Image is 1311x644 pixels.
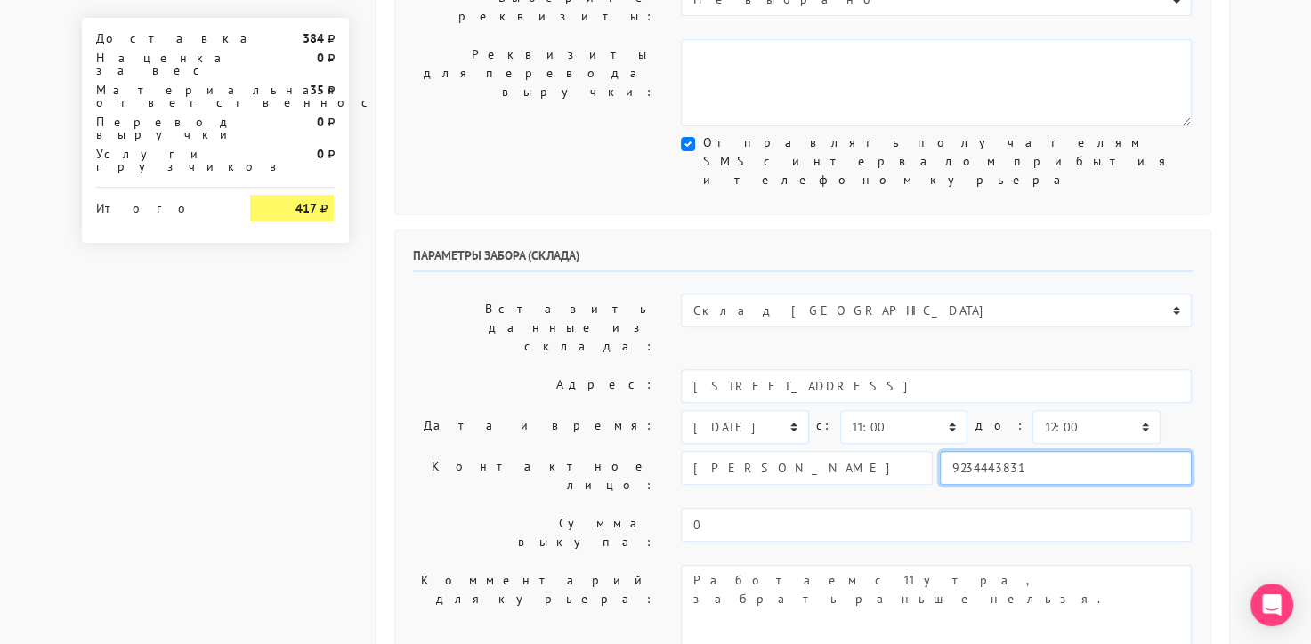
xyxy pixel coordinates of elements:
label: Вставить данные из склада: [400,294,668,362]
h6: Параметры забора (склада) [413,248,1193,272]
label: Реквизиты для перевода выручки: [400,39,668,126]
div: Доставка [83,32,238,44]
label: c: [816,410,833,441]
strong: 35 [309,82,323,98]
label: Сумма выкупа: [400,508,668,558]
div: Итого [96,195,224,214]
strong: 417 [295,200,316,216]
label: Контактное лицо: [400,451,668,501]
div: Услуги грузчиков [83,148,238,173]
strong: 384 [302,30,323,46]
div: Open Intercom Messenger [1250,584,1293,626]
label: до: [975,410,1025,441]
strong: 0 [316,146,323,162]
div: Перевод выручки [83,116,238,141]
input: Телефон [940,451,1192,485]
label: Дата и время: [400,410,668,444]
strong: 0 [316,114,323,130]
strong: 0 [316,50,323,66]
label: Адрес: [400,369,668,403]
div: Материальная ответственность [83,84,238,109]
input: Имя [681,451,933,485]
div: Наценка за вес [83,52,238,76]
label: Отправлять получателям SMS с интервалом прибытия и телефоном курьера [702,133,1192,189]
